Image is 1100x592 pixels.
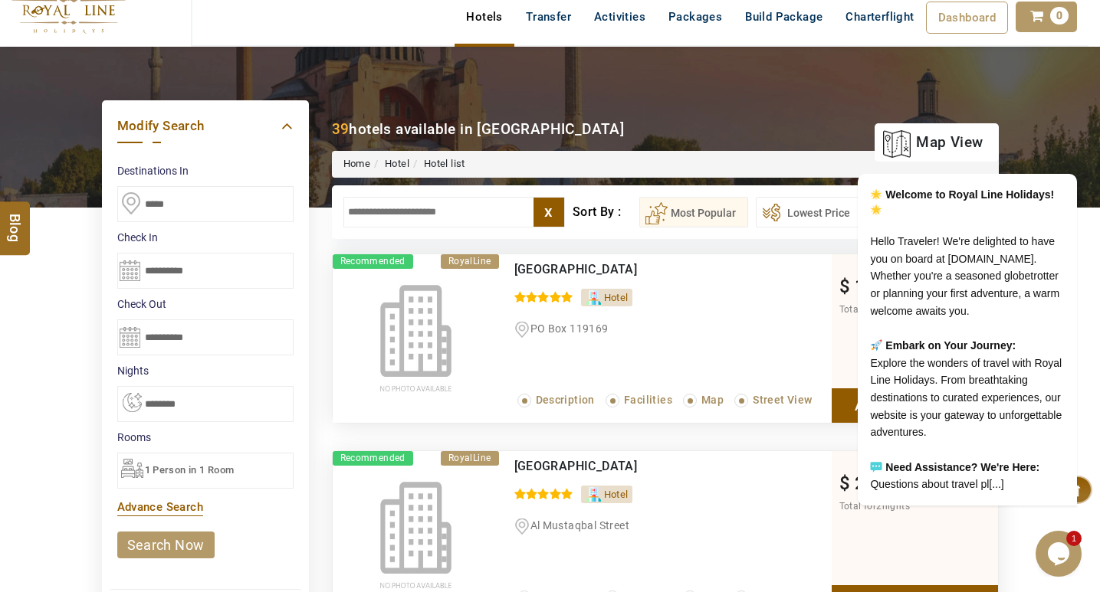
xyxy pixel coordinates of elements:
div: Paramount Hotel Midtown [514,459,768,474]
span: Facilities [624,394,672,406]
iframe: chat widget [1036,531,1085,577]
div: RoyalLine [441,451,499,466]
div: RoyalLine [441,254,499,269]
span: Hotel [604,292,629,303]
span: Recommended [333,451,413,466]
label: Check In [117,230,294,245]
a: Home [343,158,371,169]
span: Al Mustaqbal Street [530,519,630,531]
span: PO Box 119169 [530,322,609,335]
a: Modify Search [117,116,294,136]
img: noimage.jpg [333,254,499,423]
div: hotels available in [GEOGRAPHIC_DATA] [332,119,625,139]
a: Transfer [514,2,583,32]
label: Rooms [117,430,294,445]
label: Destinations In [117,163,294,178]
a: Build Package [734,2,834,32]
a: 0 [1016,2,1077,32]
label: Check Out [117,296,294,312]
a: Hotels [455,2,514,32]
div: Paramount Hotel Dubai [514,262,768,277]
a: Packages [657,2,734,32]
button: Most Popular [639,197,748,227]
a: Activities [583,2,657,32]
button: Lowest Price [756,197,862,227]
span: 1 Person in 1 Room [145,464,235,476]
span: Recommended [333,254,413,269]
span: Street View [753,394,812,406]
span: Map [701,394,724,406]
a: Charterflight [834,2,925,32]
a: [GEOGRAPHIC_DATA] [514,262,638,276]
a: Hotel [385,158,409,169]
span: Dashboard [938,11,997,25]
a: search now [117,531,215,558]
span: Blog [5,214,25,227]
span: Description [536,394,595,406]
span: Hotel [604,489,629,500]
a: [GEOGRAPHIC_DATA] [514,459,638,473]
span: 0 [1050,7,1069,25]
iframe: chat widget [809,18,1085,523]
label: nights [117,363,294,378]
span: Charterflight [846,10,914,24]
li: Hotel list [409,157,465,172]
label: x [534,198,564,227]
div: Sort By : [573,197,639,227]
a: Advance Search [117,500,204,514]
b: 39 [332,120,350,138]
